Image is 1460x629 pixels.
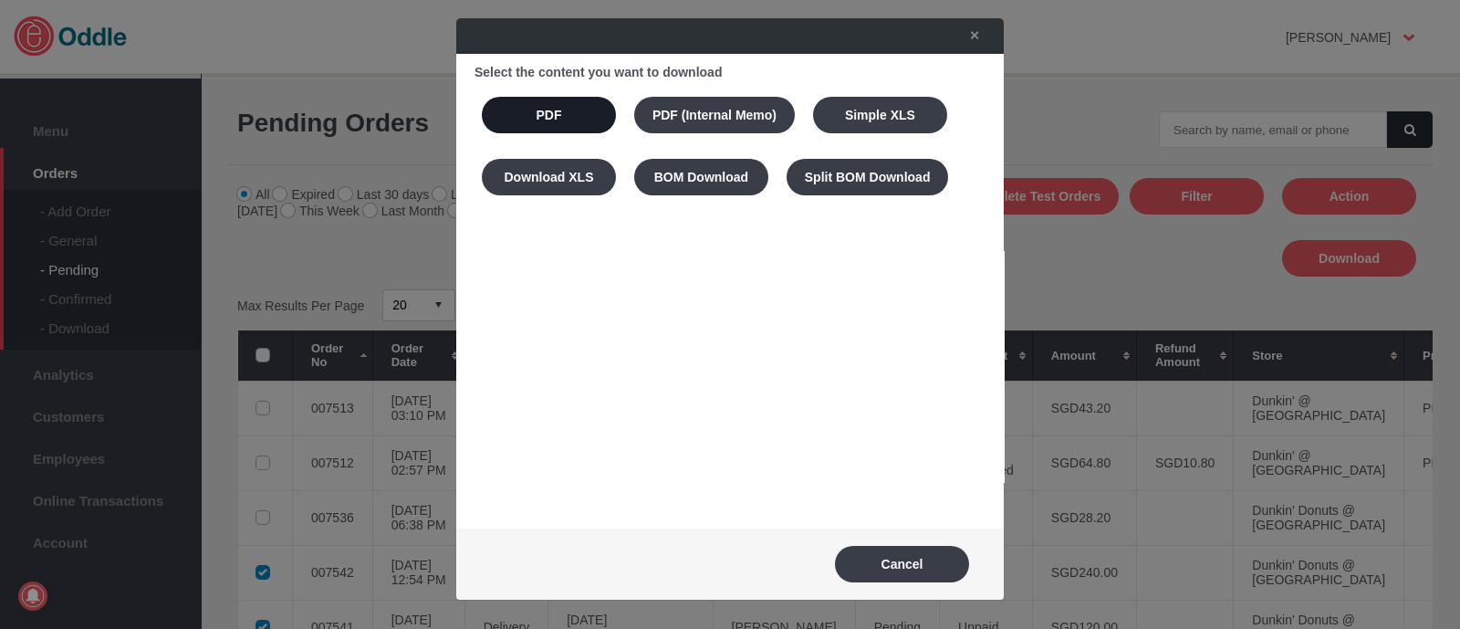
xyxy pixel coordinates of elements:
[835,546,969,582] button: Cancel
[813,97,947,133] button: Simple XLS
[634,159,768,195] button: BOM Download
[634,97,795,133] button: PDF (Internal Memo)
[482,97,616,133] button: PDF
[482,159,616,195] button: Download XLS
[474,65,985,79] h4: Select the content you want to download
[787,159,949,195] button: Split BOM Download
[951,19,989,52] a: ✕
